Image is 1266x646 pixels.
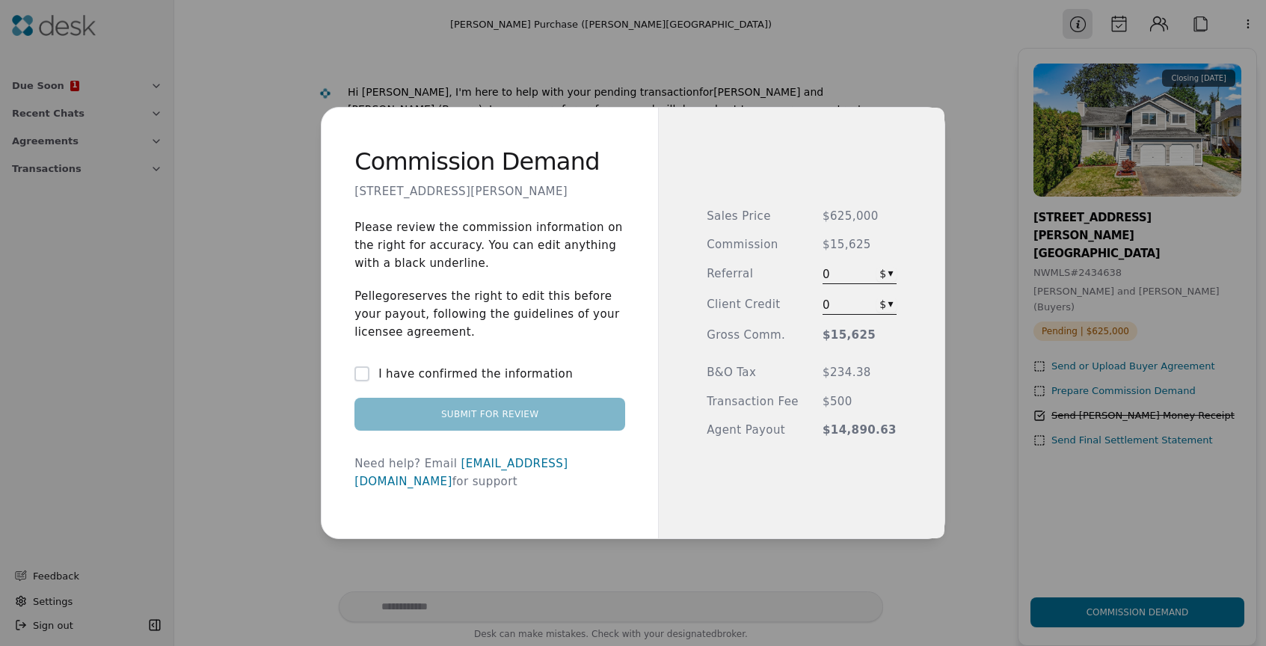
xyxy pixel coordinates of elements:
[888,295,893,312] div: ▾
[876,298,897,313] button: $
[707,364,799,381] span: B&O Tax
[452,475,517,488] span: for support
[707,265,799,284] span: Referral
[823,208,897,225] span: $625,000
[707,208,799,225] span: Sales Price
[823,327,897,344] span: $15,625
[707,422,799,439] span: Agent Payout
[876,267,897,282] button: $
[354,183,568,200] p: [STREET_ADDRESS][PERSON_NAME]
[823,422,897,439] span: $14,890.63
[823,296,873,314] span: 0
[707,393,799,410] span: Transaction Fee
[707,296,799,315] span: Client Credit
[354,287,625,341] p: Pellego reserves the right to edit this before your payout, following the guidelines of your lice...
[354,218,625,272] p: Please review the commission information on the right for accuracy. You can edit anything with a ...
[823,265,873,283] span: 0
[823,364,897,381] span: $234.38
[707,327,799,344] span: Gross Comm.
[823,236,897,253] span: $15,625
[378,365,573,383] label: I have confirmed the information
[354,457,568,488] a: [EMAIL_ADDRESS][DOMAIN_NAME]
[823,393,897,410] span: $500
[888,265,893,281] div: ▾
[354,455,625,490] div: Need help? Email
[707,236,799,253] span: Commission
[354,156,600,168] h2: Commission Demand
